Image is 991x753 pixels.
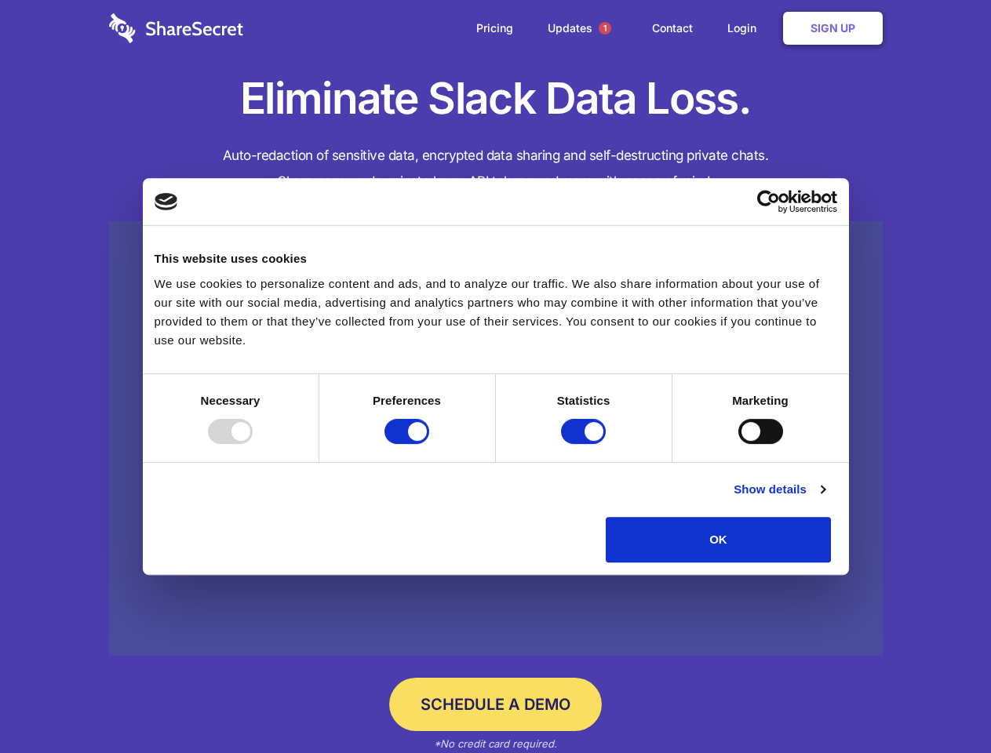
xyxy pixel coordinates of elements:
a: Pricing [461,4,529,53]
strong: Marketing [732,394,789,407]
div: This website uses cookies [155,249,837,268]
span: 1 [599,22,611,35]
img: logo [155,193,178,210]
a: Wistia video thumbnail [109,221,883,657]
strong: Preferences [373,394,441,407]
h1: Eliminate Slack Data Loss. [109,71,883,127]
a: Login [712,4,780,53]
strong: Statistics [557,394,610,407]
a: Usercentrics Cookiebot - opens in a new window [700,190,837,213]
em: *No credit card required. [434,737,557,750]
div: We use cookies to personalize content and ads, and to analyze our traffic. We also share informat... [155,275,837,350]
img: logo-wordmark-white-trans-d4663122ce5f474addd5e946df7df03e33cb6a1c49d2221995e7729f52c070b2.svg [109,13,243,43]
strong: Necessary [201,394,261,407]
h4: Auto-redaction of sensitive data, encrypted data sharing and self-destructing private chats. Shar... [109,143,883,195]
a: Schedule a Demo [389,678,602,731]
button: OK [606,517,831,562]
a: Sign Up [783,12,883,45]
a: Contact [636,4,709,53]
a: Show details [734,480,825,499]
